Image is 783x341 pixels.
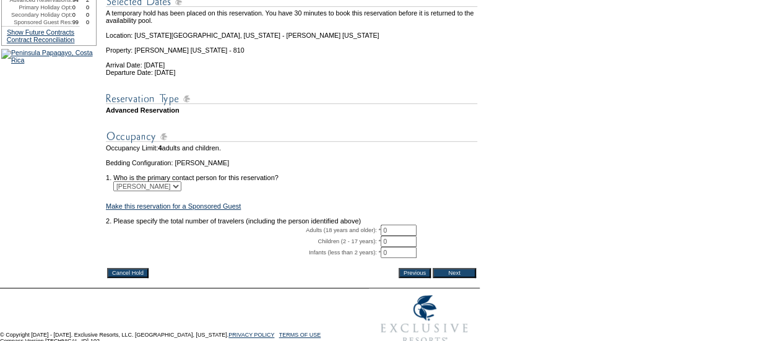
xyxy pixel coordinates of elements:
td: 0 [72,11,80,19]
input: Next [433,268,476,278]
input: Cancel Hold [107,268,149,278]
img: Peninsula Papagayo, Costa Rica [1,49,97,64]
img: subTtlOccupancy.gif [106,129,477,144]
input: Previous [399,268,431,278]
td: Sponsored Guest Res: [2,19,72,26]
td: Primary Holiday Opt: [2,4,72,11]
td: Location: [US_STATE][GEOGRAPHIC_DATA], [US_STATE] - [PERSON_NAME] [US_STATE] [106,24,477,39]
a: TERMS OF USE [279,332,321,338]
td: Advanced Reservation [106,106,477,114]
td: 0 [79,4,96,11]
td: Property: [PERSON_NAME] [US_STATE] - 810 [106,39,477,54]
span: 4 [158,144,162,152]
td: 99 [72,19,80,26]
img: subTtlResType.gif [106,91,477,106]
a: Contract Reconciliation [7,36,75,43]
td: 0 [79,11,96,19]
td: 0 [72,4,80,11]
td: Children (2 - 17 years): * [106,236,381,247]
a: PRIVACY POLICY [228,332,274,338]
td: Secondary Holiday Opt: [2,11,72,19]
td: Occupancy Limit: adults and children. [106,144,477,152]
td: A temporary hold has been placed on this reservation. You have 30 minutes to book this reservatio... [106,9,477,24]
td: 1. Who is the primary contact person for this reservation? [106,166,477,181]
a: Show Future Contracts [7,28,74,36]
td: 0 [79,19,96,26]
td: Infants (less than 2 years): * [106,247,381,258]
td: 2. Please specify the total number of travelers (including the person identified above) [106,217,477,225]
td: Adults (18 years and older): * [106,225,381,236]
td: Arrival Date: [DATE] [106,54,477,69]
td: Departure Date: [DATE] [106,69,477,76]
td: Bedding Configuration: [PERSON_NAME] [106,159,477,166]
a: Make this reservation for a Sponsored Guest [106,202,241,210]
